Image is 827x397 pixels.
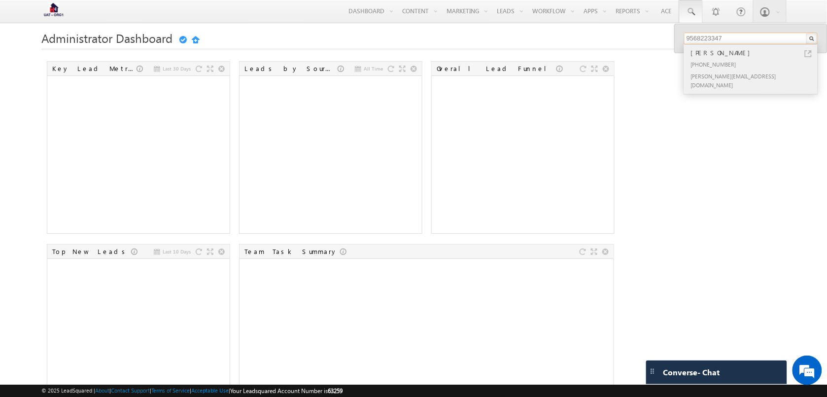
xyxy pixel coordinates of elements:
[163,64,191,73] span: Last 30 Days
[244,247,340,256] div: Team Task Summary
[13,91,180,295] textarea: Type your message and hit 'Enter'
[51,52,166,65] div: Chat with us now
[244,64,338,73] div: Leads by Sources
[663,368,720,377] span: Converse - Chat
[230,387,343,395] span: Your Leadsquared Account Number is
[41,386,343,396] span: © 2025 LeadSquared | | | | |
[364,64,383,73] span: All Time
[151,387,190,394] a: Terms of Service
[163,247,191,256] span: Last 10 Days
[134,304,179,317] em: Start Chat
[111,387,150,394] a: Contact Support
[41,2,66,20] img: Custom Logo
[41,30,172,46] span: Administrator Dashboard
[689,47,821,58] div: [PERSON_NAME]
[95,387,109,394] a: About
[649,367,656,375] img: carter-drag
[437,64,556,73] div: Overall Lead Funnel
[191,387,229,394] a: Acceptable Use
[328,387,343,395] span: 63259
[689,70,821,91] div: [PERSON_NAME][EMAIL_ADDRESS][DOMAIN_NAME]
[52,64,137,73] div: Key Lead Metrics
[52,247,131,256] div: Top New Leads
[162,5,185,29] div: Minimize live chat window
[17,52,41,65] img: d_60004797649_company_0_60004797649
[689,58,821,70] div: [PHONE_NUMBER]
